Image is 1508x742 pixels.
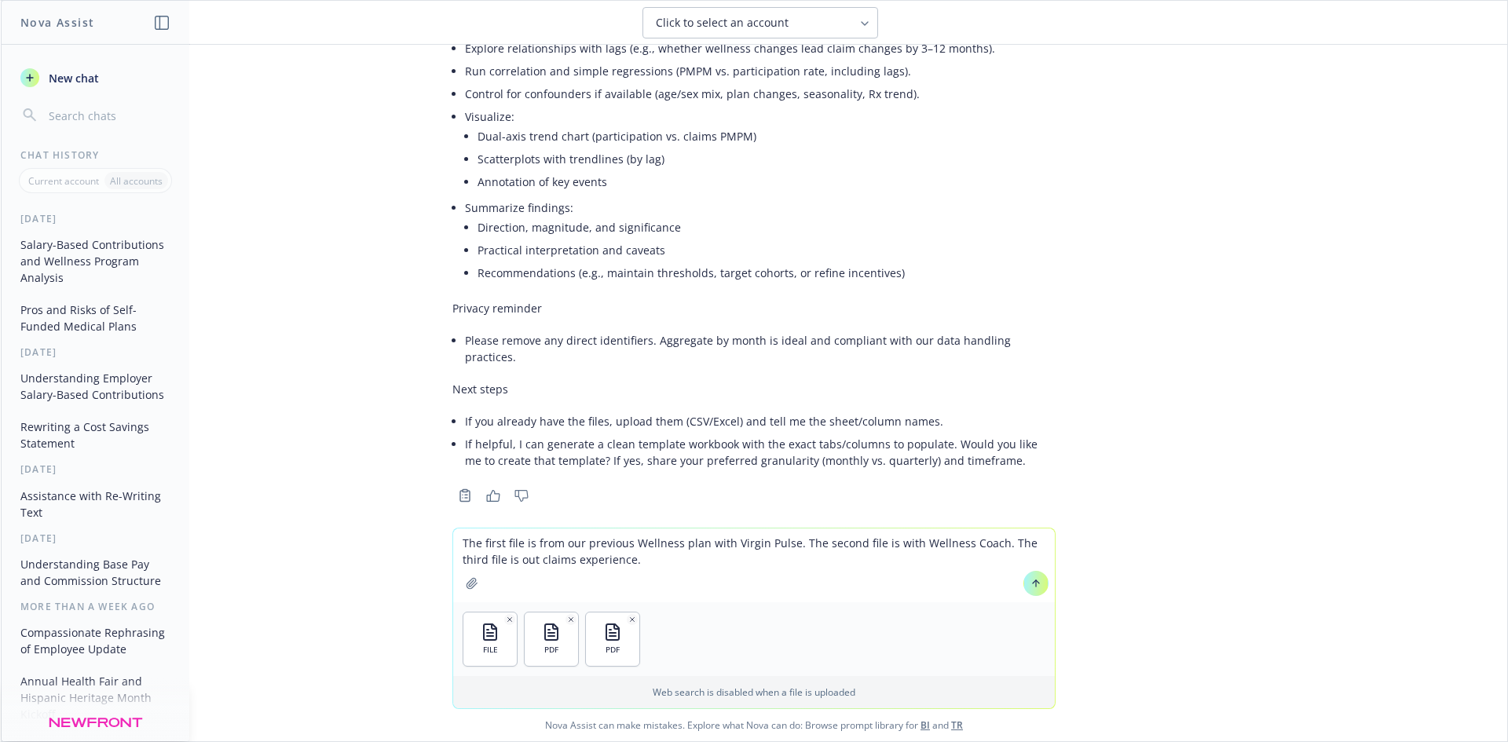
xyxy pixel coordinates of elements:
span: FILE [483,645,498,655]
button: Understanding Base Pay and Commission Structure [14,551,177,594]
li: Visualize: [465,105,1056,196]
li: If helpful, I can generate a clean template workbook with the exact tabs/columns to populate. Wou... [465,433,1056,472]
li: Run correlation and simple regressions (PMPM vs. participation rate, including lags). [465,60,1056,82]
input: Search chats [46,104,170,126]
span: Nova Assist can make mistakes. Explore what Nova can do: Browse prompt library for and [7,709,1501,741]
button: Understanding Employer Salary-Based Contributions [14,365,177,408]
p: Privacy reminder [452,300,1056,316]
li: Dual-axis trend chart (participation vs. claims PMPM) [478,125,1056,148]
li: Annotation of key events [478,170,1056,193]
button: Rewriting a Cost Savings Statement [14,414,177,456]
li: Scatterplots with trendlines (by lag) [478,148,1056,170]
span: New chat [46,70,99,86]
button: PDF [586,612,639,666]
button: Annual Health Fair and Hispanic Heritage Month Kickoff [14,668,177,727]
button: Click to select an account [642,7,878,38]
p: Web search is disabled when a file is uploaded [463,685,1045,699]
div: More than a week ago [2,600,189,613]
div: [DATE] [2,462,189,476]
h1: Nova Assist [20,14,94,31]
li: Explore relationships with lags (e.g., whether wellness changes lead claim changes by 3–12 months). [465,37,1056,60]
button: PDF [525,612,578,666]
p: All accounts [110,174,163,188]
li: Recommendations (e.g., maintain thresholds, target cohorts, or refine incentives) [478,261,1056,284]
button: FILE [463,612,517,666]
button: Thumbs down [509,484,534,506]
li: Please remove any direct identifiers. Aggregate by month is ideal and compliant with our data han... [465,329,1056,368]
p: Current account [28,174,99,188]
div: [DATE] [2,345,189,359]
span: PDF [606,645,620,655]
li: Summarize findings: [465,196,1056,287]
li: Practical interpretation and caveats [478,239,1056,261]
div: Chat History [2,148,189,162]
li: Direction, magnitude, and significance [478,216,1056,239]
li: If you already have the files, upload them (CSV/Excel) and tell me the sheet/column names. [465,410,1056,433]
span: PDF [544,645,558,655]
span: Click to select an account [656,15,789,31]
a: TR [951,718,963,732]
button: Pros and Risks of Self-Funded Medical Plans [14,297,177,339]
p: Next steps [452,381,1056,397]
div: [DATE] [2,212,189,225]
a: BI [921,718,930,732]
li: Control for confounders if available (age/sex mix, plan changes, seasonality, Rx trend). [465,82,1056,105]
button: Salary-Based Contributions and Wellness Program Analysis [14,232,177,291]
svg: Copy to clipboard [458,488,472,503]
div: [DATE] [2,532,189,545]
button: Assistance with Re-Writing Text [14,483,177,525]
button: New chat [14,64,177,92]
button: Compassionate Rephrasing of Employee Update [14,620,177,662]
textarea: The first file is from our previous Wellness plan with Virgin Pulse. The second file is with Well... [453,528,1055,602]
